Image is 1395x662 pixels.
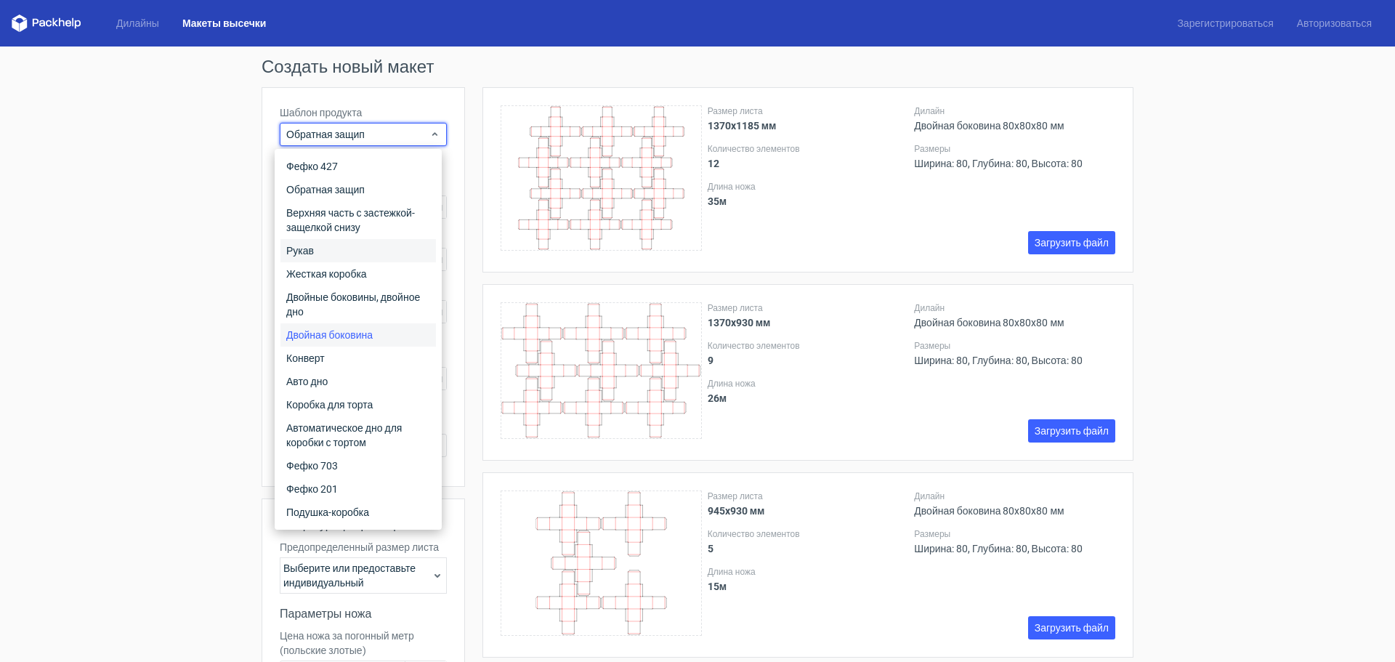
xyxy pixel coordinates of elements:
[719,195,727,207] font: м
[182,17,267,29] font: Макеты высечки
[171,16,278,31] a: Макеты высечки
[708,303,763,313] font: Размер листа
[286,245,314,257] font: Рукав
[1035,237,1109,249] font: Загрузить файл
[708,182,756,192] font: Длина ножа
[708,567,756,577] font: Длина ножа
[708,158,719,169] font: 12
[280,630,414,656] font: Цена ножа за погонный метр (польские злотые)
[708,379,756,389] font: Длина ножа
[708,543,713,554] font: 5
[708,581,719,592] font: 15
[1035,425,1109,437] font: Загрузить файл
[286,376,328,387] font: Авто дно
[708,144,800,154] font: Количество элементов
[286,329,373,341] font: Двойная боковина
[914,144,950,154] font: Размеры
[914,303,945,313] font: Дилайн
[286,422,402,448] font: Автоматическое дно для коробки с тортом
[708,341,800,351] font: Количество элементов
[286,184,365,195] font: Обратная защип
[286,506,369,518] font: Подушка-коробка
[286,399,373,411] font: Коробка для торта
[286,207,415,233] font: Верхняя часть с застежкой-защелкой снизу
[719,392,727,404] font: м
[719,581,727,592] font: м
[1285,16,1383,31] a: Авторизоваться
[283,562,416,589] font: Выберите или предоставьте индивидуальный
[286,161,338,172] font: Фефко 427
[708,317,771,328] font: 1370x930 мм
[286,268,367,280] font: Жесткая коробка
[286,129,365,140] font: Обратная защип
[1028,419,1115,443] a: Загрузить файл
[262,57,434,77] font: Создать новый макет
[914,341,950,351] font: Размеры
[708,120,777,132] font: 1370x1185 мм
[286,483,338,495] font: Фефко 201
[914,158,1082,169] font: Ширина: 80, Глубина: 80, Высота: 80
[708,106,763,116] font: Размер листа
[1297,17,1372,29] font: Авторизоваться
[914,529,950,539] font: Размеры
[914,106,945,116] font: Дилайн
[1028,231,1115,254] a: Загрузить файл
[708,355,713,366] font: 9
[286,460,338,472] font: Фефко 703
[286,291,420,318] font: Двойные боковины, двойное дно
[914,355,1082,366] font: Ширина: 80, Глубина: 80, Высота: 80
[1035,622,1109,634] font: Загрузить файл
[708,491,763,501] font: Размер листа
[914,120,1064,132] font: Двойная боковина 80x80x80 мм
[914,505,1064,517] font: Двойная боковина 80x80x80 мм
[280,607,371,621] font: Параметры ножа
[1165,16,1285,31] a: Зарегистрироваться
[286,352,325,364] font: Конверт
[914,491,945,501] font: Дилайн
[280,107,362,118] font: Шаблон продукта
[105,16,171,31] a: Дилайны
[708,392,719,404] font: 26
[1177,17,1273,29] font: Зарегистрироваться
[280,541,439,553] font: Предопределенный размер листа
[914,317,1064,328] font: Двойная боковина 80x80x80 мм
[116,17,159,29] font: Дилайны
[1028,616,1115,639] a: Загрузить файл
[708,529,800,539] font: Количество элементов
[914,543,1082,554] font: Ширина: 80, Глубина: 80, Высота: 80
[708,195,719,207] font: 35
[708,505,765,517] font: 945x930 мм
